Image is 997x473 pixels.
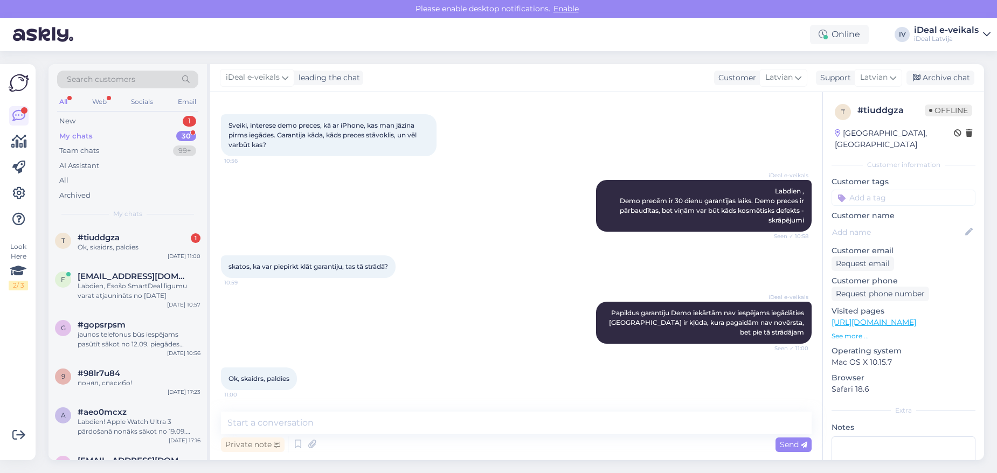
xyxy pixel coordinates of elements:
div: 1 [191,233,200,243]
span: 10:59 [224,279,265,287]
p: Browser [832,372,975,384]
span: Enable [550,4,582,13]
span: iDeal e-veikals [226,72,280,84]
span: Ok, skaidrs, paldies [229,374,289,382]
div: 30 [176,131,196,142]
span: f [61,275,65,283]
div: Look Here [9,242,28,290]
div: Ok, skaidrs, paldies [78,242,200,252]
p: Customer name [832,210,975,221]
div: Extra [832,406,975,415]
span: iDeal e-veikals [768,293,808,301]
span: #98lr7u84 [78,368,120,378]
div: leading the chat [294,72,360,84]
p: See more ... [832,331,975,341]
span: My chats [113,209,142,219]
div: Customer information [832,160,975,170]
input: Add a tag [832,190,975,206]
span: #aeo0mcxz [78,407,127,417]
p: Customer email [832,245,975,256]
div: Archive chat [906,71,974,85]
div: Customer [714,72,756,84]
div: Request phone number [832,287,929,301]
div: [GEOGRAPHIC_DATA], [GEOGRAPHIC_DATA] [835,128,954,150]
span: Sveiki, interese demo preces, kā ar iPhone, kas man jāzina pirms iegādes. Garantija kāda, kāds pr... [229,121,418,149]
span: Offline [925,105,972,116]
p: Visited pages [832,305,975,317]
div: [DATE] 17:23 [168,388,200,396]
span: Latvian [860,72,888,84]
div: Labdien! Apple Watch Ultra 3 pārdošanā nonāks sākot no 19.09. Prece pie klientiem nonāks rindas k... [78,417,200,436]
div: iDeal Latvija [914,34,979,43]
div: Email [176,95,198,109]
div: My chats [59,131,93,142]
span: t [841,108,845,116]
div: All [59,175,68,186]
div: 1 [183,116,196,127]
span: Send [780,440,807,449]
span: 10:56 [224,157,265,165]
span: iDeal e-veikals [768,171,808,179]
div: All [57,95,70,109]
span: a [61,411,66,419]
div: [DATE] 10:57 [167,301,200,309]
span: skatos, ka var piepirkt klāt garantiju, tas tā strādā? [229,262,388,270]
span: 9 [61,372,65,380]
p: Safari 18.6 [832,384,975,395]
div: Support [816,72,851,84]
div: 2 / 3 [9,281,28,290]
div: jaunos telefonus būs iespējams pasūtīt sākot no 12.09. piegādes sāksies no 19.09. un visi pasūtīj... [78,330,200,349]
span: #gopsrpsm [78,320,126,330]
div: Request email [832,256,894,271]
p: Notes [832,422,975,433]
div: AI Assistant [59,161,99,171]
div: [DATE] 17:16 [169,436,200,444]
span: 11:00 [224,391,265,399]
span: Seen ✓ 11:00 [768,344,808,352]
div: [DATE] 11:00 [168,252,200,260]
div: iDeal e-veikals [914,26,979,34]
span: g [61,324,66,332]
div: понял, спасибо! [78,378,200,388]
a: iDeal e-veikalsiDeal Latvija [914,26,991,43]
div: 99+ [173,145,196,156]
div: Web [90,95,109,109]
span: Papildus garantīju Demo iekārtām nav iespējams iegādāties [GEOGRAPHIC_DATA] ir kļūda, kura pagaid... [609,309,806,336]
span: t [61,236,65,245]
div: Labdien, Esošo SmartDeal līgumu varat atjaunināts no [DATE] [78,281,200,301]
span: Latvian [765,72,793,84]
a: [URL][DOMAIN_NAME] [832,317,916,327]
span: p [61,460,66,468]
span: Seen ✓ 10:58 [768,232,808,240]
div: # tiuddgza [857,104,925,117]
div: IV [895,27,910,42]
div: [DATE] 10:56 [167,349,200,357]
img: Askly Logo [9,73,29,93]
p: Operating system [832,345,975,357]
span: friderikdjubin@gmail.com [78,272,190,281]
div: Archived [59,190,91,201]
div: Private note [221,437,285,452]
p: Mac OS X 10.15.7 [832,357,975,368]
span: packovska.ksenija@gmail.com [78,456,190,465]
div: Team chats [59,145,99,156]
p: Customer phone [832,275,975,287]
p: Customer tags [832,176,975,187]
span: Search customers [67,74,135,85]
div: New [59,116,75,127]
span: #tiuddgza [78,233,120,242]
div: Online [810,25,869,44]
div: Socials [129,95,155,109]
input: Add name [832,226,963,238]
